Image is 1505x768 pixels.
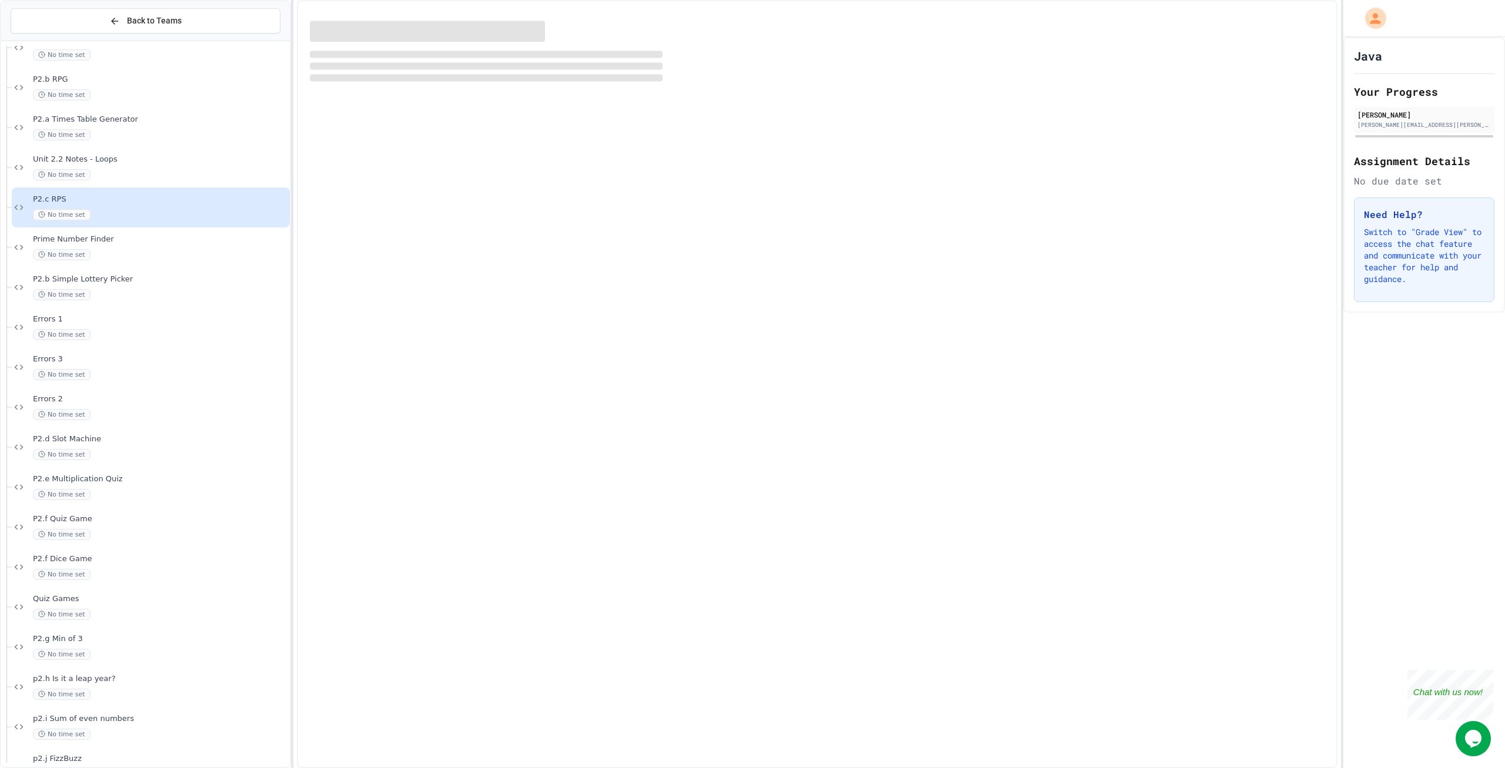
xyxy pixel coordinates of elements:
[1364,207,1484,222] h3: Need Help?
[1354,153,1494,169] h2: Assignment Details
[33,754,287,764] span: p2.j FizzBuzz
[33,649,91,660] span: No time set
[1353,5,1389,32] div: My Account
[33,274,287,284] span: P2.b Simple Lottery Picker
[127,15,182,27] span: Back to Teams
[33,714,287,724] span: p2.i Sum of even numbers
[33,514,287,524] span: P2.f Quiz Game
[33,194,287,204] span: P2.c RPS
[33,155,287,165] span: Unit 2.2 Notes - Loops
[33,489,91,500] span: No time set
[33,729,91,740] span: No time set
[33,209,91,220] span: No time set
[33,75,287,85] span: P2.b RPG
[33,329,91,340] span: No time set
[1407,670,1493,720] iframe: chat widget
[1354,83,1494,100] h2: Your Progress
[33,354,287,364] span: Errors 3
[33,234,287,244] span: Prime Number Finder
[33,474,287,484] span: P2.e Multiplication Quiz
[1357,120,1491,129] div: [PERSON_NAME][EMAIL_ADDRESS][PERSON_NAME][DOMAIN_NAME][PERSON_NAME]
[33,449,91,460] span: No time set
[33,369,91,380] span: No time set
[1354,48,1382,64] h1: Java
[33,594,287,604] span: Quiz Games
[33,409,91,420] span: No time set
[33,129,91,140] span: No time set
[11,8,280,33] button: Back to Teams
[33,169,91,180] span: No time set
[33,115,287,125] span: P2.a Times Table Generator
[33,249,91,260] span: No time set
[33,314,287,324] span: Errors 1
[33,634,287,644] span: P2.g Min of 3
[33,529,91,540] span: No time set
[33,674,287,684] span: p2.h Is it a leap year?
[33,569,91,580] span: No time set
[33,434,287,444] span: P2.d Slot Machine
[33,289,91,300] span: No time set
[33,689,91,700] span: No time set
[1364,226,1484,285] p: Switch to "Grade View" to access the chat feature and communicate with your teacher for help and ...
[1354,174,1494,188] div: No due date set
[1456,721,1493,756] iframe: chat widget
[33,49,91,61] span: No time set
[33,394,287,404] span: Errors 2
[33,554,287,564] span: P2.f Dice Game
[1357,109,1491,120] div: [PERSON_NAME]
[33,609,91,620] span: No time set
[33,89,91,100] span: No time set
